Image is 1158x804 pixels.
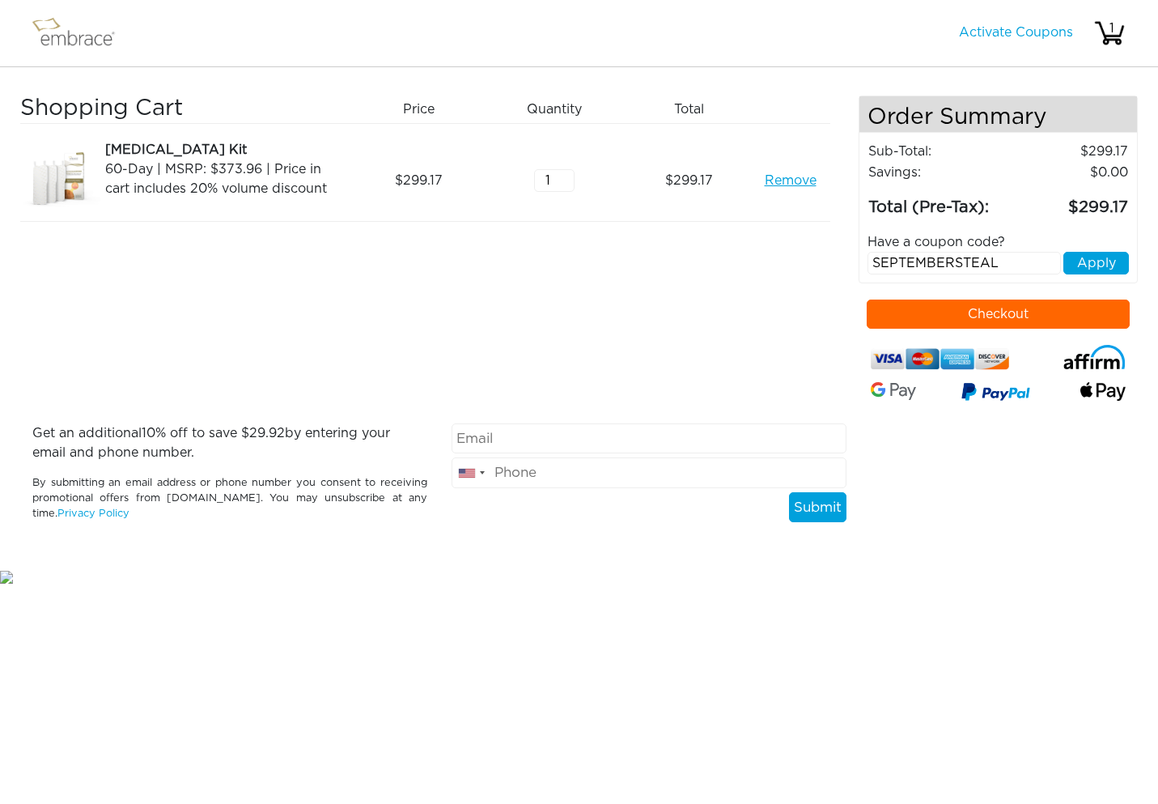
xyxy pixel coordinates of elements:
a: Privacy Policy [57,508,129,519]
td: 0.00 [1012,162,1129,183]
p: By submitting an email address or phone number you consent to receiving promotional offers from [... [32,475,427,522]
div: United States: +1 [452,458,490,487]
span: 299.17 [665,171,713,190]
button: Checkout [867,300,1130,329]
a: Activate Coupons [959,26,1073,39]
span: 299.17 [395,171,443,190]
td: 299.17 [1012,141,1129,162]
span: 29.92 [249,427,285,440]
span: Quantity [527,100,582,119]
img: logo.png [28,13,134,53]
td: Savings : [867,162,1012,183]
img: cart [1093,17,1126,49]
div: 1 [1096,19,1128,38]
td: 299.17 [1012,183,1129,220]
img: paypal-v3.png [961,379,1030,407]
div: Price [358,96,493,123]
a: Remove [765,171,817,190]
img: Google-Pay-Logo.svg [871,382,916,400]
a: 1 [1093,26,1126,39]
td: Total (Pre-Tax): [867,183,1012,220]
button: Submit [789,492,846,523]
span: 10 [142,427,155,440]
img: 08a01078-8cea-11e7-8349-02e45ca4b85b.jpeg [20,140,101,221]
p: Get an additional % off to save $ by entering your email and phone number. [32,423,427,462]
div: Have a coupon code? [855,232,1141,252]
div: [MEDICAL_DATA] Kit [105,140,346,160]
img: credit-cards.png [871,345,1009,373]
input: Phone [452,457,846,488]
img: fullApplePay.png [1080,382,1126,401]
div: Total [628,96,763,123]
h4: Order Summary [859,96,1137,133]
img: affirm-logo.svg [1063,345,1126,369]
td: Sub-Total: [867,141,1012,162]
button: Apply [1063,252,1129,274]
h3: Shopping Cart [20,96,346,123]
input: Email [452,423,846,454]
div: 60-Day | MSRP: $373.96 | Price in cart includes 20% volume discount [105,160,346,198]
